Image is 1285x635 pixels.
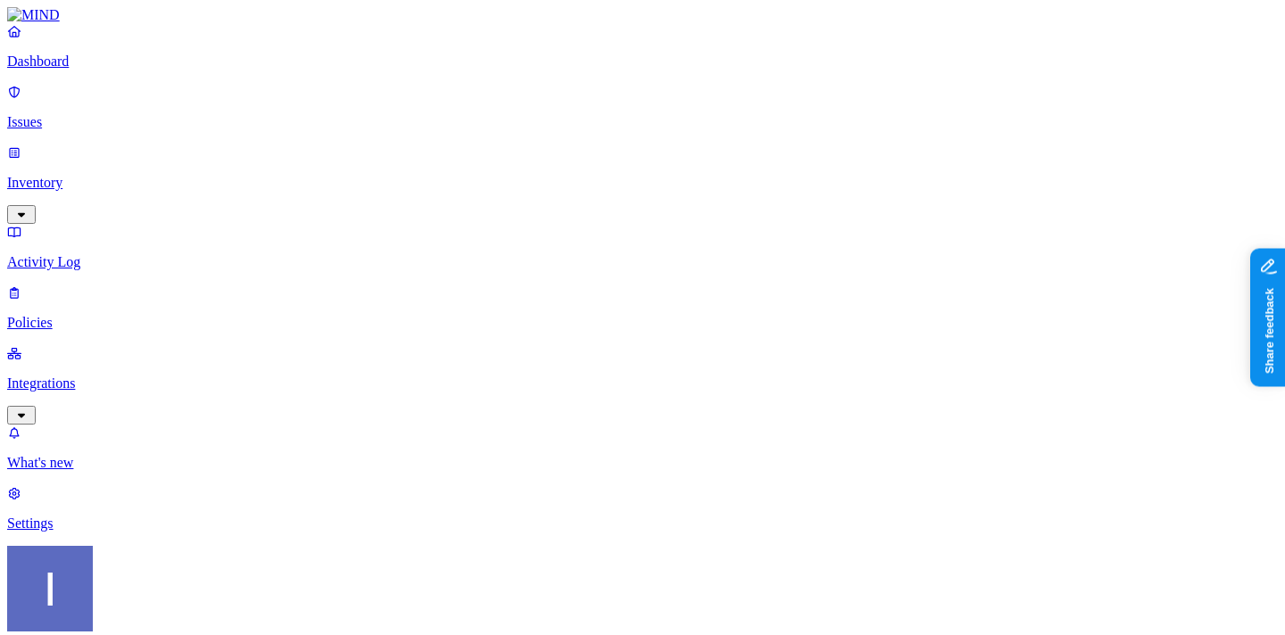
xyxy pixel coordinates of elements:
[7,114,1278,130] p: Issues
[7,144,1278,221] a: Inventory
[7,175,1278,191] p: Inventory
[7,315,1278,331] p: Policies
[7,425,1278,471] a: What's new
[7,485,1278,532] a: Settings
[7,546,93,631] img: Itai Schwartz
[7,455,1278,471] p: What's new
[7,23,1278,70] a: Dashboard
[7,7,60,23] img: MIND
[7,84,1278,130] a: Issues
[7,54,1278,70] p: Dashboard
[7,285,1278,331] a: Policies
[7,375,1278,392] p: Integrations
[7,515,1278,532] p: Settings
[7,345,1278,422] a: Integrations
[7,7,1278,23] a: MIND
[7,224,1278,270] a: Activity Log
[7,254,1278,270] p: Activity Log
